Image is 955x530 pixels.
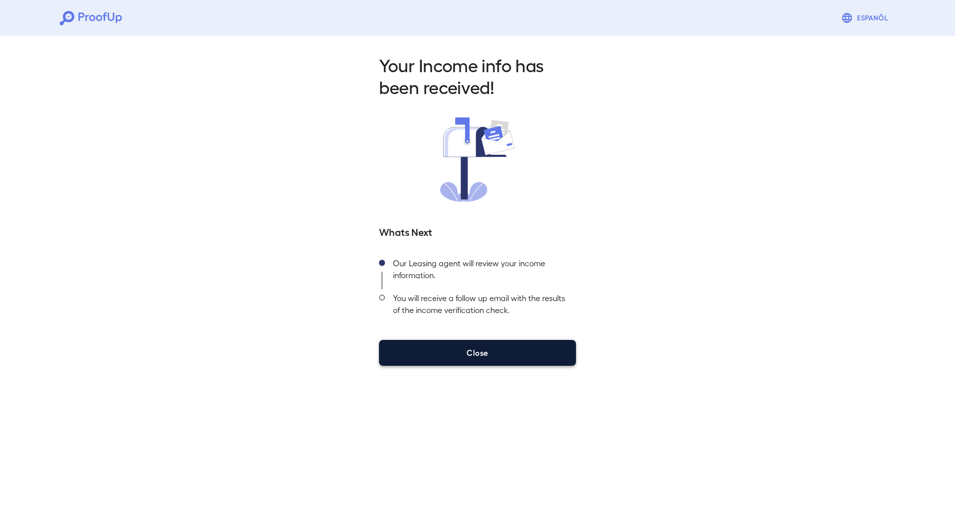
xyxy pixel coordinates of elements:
[379,340,576,366] button: Close
[379,224,576,238] h5: Whats Next
[385,289,576,324] div: You will receive a follow up email with the results of the income verification check.
[440,117,515,202] img: received.svg
[385,254,576,289] div: Our Leasing agent will review your income information.
[379,54,576,98] h2: Your Income info has been received!
[837,8,895,28] button: Espanõl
